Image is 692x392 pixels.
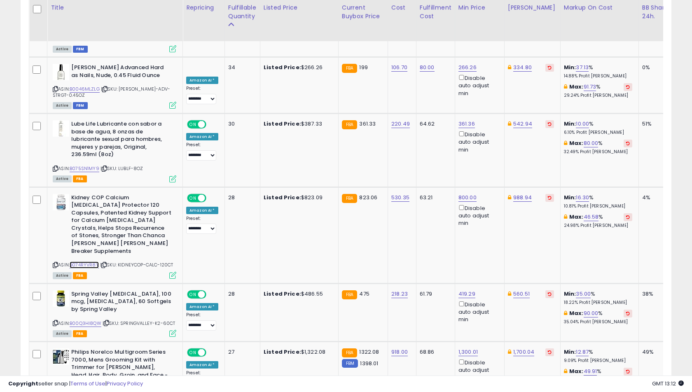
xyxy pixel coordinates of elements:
b: Listed Price: [264,120,301,128]
a: 542.94 [513,120,532,128]
div: Markup on Cost [564,3,635,12]
span: ON [188,121,198,128]
a: 334.80 [513,63,532,72]
span: 199 [359,63,367,71]
span: OFF [205,291,218,298]
div: 0% [642,64,669,71]
b: Max: [569,83,584,91]
div: $486.55 [264,290,332,298]
span: OFF [205,194,218,201]
small: FBA [342,194,357,203]
i: This overrides the store level max markup for this listing [564,214,567,219]
div: $1,322.08 [264,348,332,356]
div: % [564,120,632,135]
b: Lube Life Lubricante con sabor a base de agua, 8 onzas de lubricante sexual para hombres, mujeres... [71,120,171,161]
a: 266.26 [458,63,477,72]
b: Min: [564,348,576,356]
b: [PERSON_NAME] Advanced Hard as Nails, Nude, 0.45 Fluid Ounce [71,64,171,81]
div: 63.21 [420,194,449,201]
div: % [564,348,632,364]
b: Min: [564,194,576,201]
span: OFF [205,349,218,356]
span: ON [188,291,198,298]
span: All listings currently available for purchase on Amazon [53,272,72,279]
span: ON [188,349,198,356]
small: FBA [342,290,357,299]
a: 106.70 [391,63,407,72]
b: Min: [564,120,576,128]
p: 14.88% Profit [PERSON_NAME] [564,73,632,79]
div: Current Buybox Price [342,3,384,21]
p: 24.98% Profit [PERSON_NAME] [564,223,632,229]
a: 988.94 [513,194,532,202]
div: Repricing [186,3,221,12]
div: $823.09 [264,194,332,201]
div: Amazon AI * [186,207,218,214]
p: 9.09% Profit [PERSON_NAME] [564,358,632,364]
div: Amazon AI * [186,303,218,310]
div: Amazon AI * [186,133,218,140]
p: 35.04% Profit [PERSON_NAME] [564,319,632,325]
div: ASIN: [53,64,176,108]
a: 361.36 [458,120,475,128]
b: Min: [564,290,576,298]
div: BB Share 24h. [642,3,672,21]
b: Max: [569,139,584,147]
b: Listed Price: [264,194,301,201]
a: Privacy Policy [107,380,143,387]
a: 35.00 [576,290,591,298]
div: Preset: [186,216,218,234]
span: 475 [359,290,369,298]
div: Preset: [186,370,218,389]
img: 51xvqkYvD8L._SL40_.jpg [53,194,69,210]
div: Title [51,3,179,12]
small: FBA [342,64,357,73]
div: Disable auto adjust min [458,203,498,227]
div: Fulfillable Quantity [228,3,257,21]
b: Max: [569,309,584,317]
div: 34 [228,64,254,71]
b: Max: [569,367,584,375]
p: 32.49% Profit [PERSON_NAME] [564,149,632,155]
span: | SKU: [PERSON_NAME]-ADV-STRGT-0.45OZ [53,86,170,98]
div: Disable auto adjust min [458,358,498,381]
div: % [564,83,632,98]
span: All listings currently available for purchase on Amazon [53,175,72,182]
div: Listed Price [264,3,335,12]
b: Max: [569,213,584,221]
a: 49.91 [584,367,597,376]
p: 29.24% Profit [PERSON_NAME] [564,93,632,98]
a: 12.87 [576,348,589,356]
div: 27 [228,348,254,356]
div: 64.62 [420,120,449,128]
p: 6.10% Profit [PERSON_NAME] [564,130,632,135]
a: 530.35 [391,194,409,202]
a: B075SN1MY9 [70,165,99,172]
span: ON [188,194,198,201]
a: 80.00 [420,63,435,72]
span: | SKU: SPRINGVALLEY-K2-60CT [103,320,175,327]
div: 68.86 [420,348,449,356]
span: OFF [205,121,218,128]
a: 10.00 [576,120,589,128]
i: Revert to store-level Max Markup [626,215,630,219]
a: 37.13 [576,63,589,72]
span: 1322.08 [359,348,379,356]
span: 361.33 [359,120,376,128]
span: 823.06 [359,194,377,201]
b: Kidney COP Calcium [MEDICAL_DATA] Protector 120 Capsules, Patented Kidney Support for Calcium [ME... [71,194,171,257]
div: $266.26 [264,64,332,71]
a: 80.00 [584,139,598,147]
a: 218.23 [391,290,408,298]
div: % [564,290,632,306]
div: % [564,310,632,325]
img: 31SomDwFuQL._SL40_.jpg [53,64,69,80]
a: 560.51 [513,290,530,298]
strong: Copyright [8,380,38,387]
b: Listed Price: [264,290,301,298]
a: 46.58 [584,213,599,221]
b: Listed Price: [264,63,301,71]
div: Disable auto adjust min [458,73,498,97]
span: FBA [73,272,87,279]
p: 10.81% Profit [PERSON_NAME] [564,203,632,209]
